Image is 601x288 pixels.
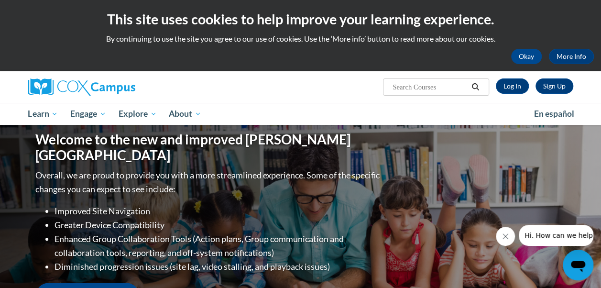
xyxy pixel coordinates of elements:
li: Greater Device Compatibility [55,218,382,232]
a: Explore [112,103,163,125]
button: Search [468,81,482,93]
iframe: Message from company [519,225,593,246]
a: Register [535,78,573,94]
h1: Welcome to the new and improved [PERSON_NAME][GEOGRAPHIC_DATA] [35,132,382,164]
input: Search Courses [392,81,468,93]
a: Log In [496,78,529,94]
span: Learn [28,108,58,120]
iframe: Button to launch messaging window [563,250,593,280]
a: Learn [22,103,65,125]
span: About [169,108,201,120]
span: Explore [119,108,157,120]
a: About [163,103,208,125]
iframe: Close message [496,227,515,246]
p: By continuing to use the site you agree to our use of cookies. Use the ‘More info’ button to read... [7,33,594,44]
span: Hi. How can we help? [6,7,77,14]
a: Engage [64,103,112,125]
span: En español [534,109,574,119]
p: Overall, we are proud to provide you with a more streamlined experience. Some of the specific cha... [35,168,382,196]
li: Improved Site Navigation [55,204,382,218]
li: Enhanced Group Collaboration Tools (Action plans, Group communication and collaboration tools, re... [55,232,382,260]
a: Cox Campus [28,78,200,96]
div: Main menu [21,103,580,125]
h2: This site uses cookies to help improve your learning experience. [7,10,594,29]
a: More Info [549,49,594,64]
li: Diminished progression issues (site lag, video stalling, and playback issues) [55,260,382,274]
a: En español [528,104,580,124]
button: Okay [511,49,542,64]
span: Engage [70,108,106,120]
img: Cox Campus [28,78,135,96]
